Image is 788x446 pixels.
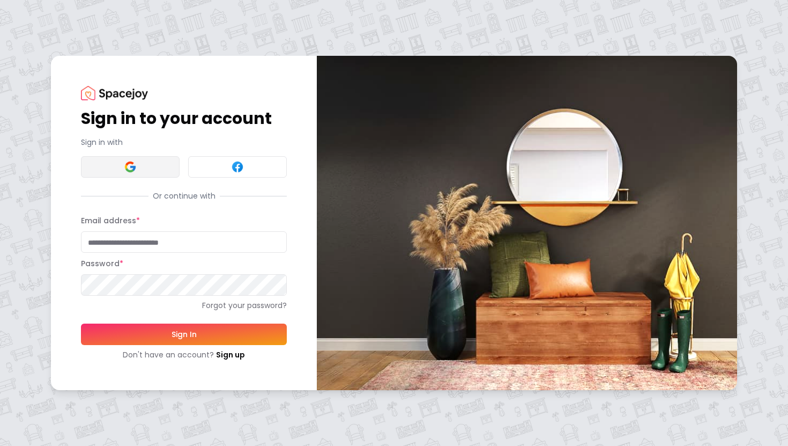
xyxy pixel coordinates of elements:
[81,258,123,269] label: Password
[148,191,220,201] span: Or continue with
[124,160,137,173] img: Google signin
[81,215,140,226] label: Email address
[317,56,737,390] img: banner
[81,109,287,128] h1: Sign in to your account
[81,324,287,345] button: Sign In
[231,160,244,173] img: Facebook signin
[81,300,287,311] a: Forgot your password?
[216,349,245,360] a: Sign up
[81,349,287,360] div: Don't have an account?
[81,86,148,100] img: Spacejoy Logo
[81,137,287,148] p: Sign in with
